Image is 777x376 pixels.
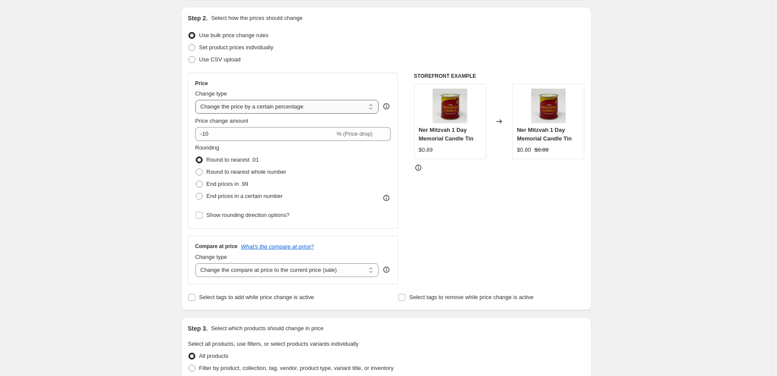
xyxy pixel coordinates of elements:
[199,44,274,51] span: Set product prices individually
[535,146,549,154] strike: $0.89
[419,127,474,142] span: Ner Mitzvah 1 Day Memorial Candle Tin
[207,156,259,163] span: Round to nearest .01
[409,294,534,300] span: Select tags to remove while price change is active
[211,14,303,22] p: Select how the prices should change
[337,131,373,137] span: % (Price drop)
[241,243,314,250] button: What's the compare at price?
[188,324,208,333] h2: Step 3.
[419,146,433,154] div: $0.89
[207,193,283,199] span: End prices in a certain number
[199,353,229,359] span: All products
[195,118,248,124] span: Price change amount
[199,365,394,371] span: Filter by product, collection, tag, vendor, product type, variant title, or inventory
[517,146,531,154] div: $0.80
[199,56,241,63] span: Use CSV upload
[199,294,314,300] span: Select tags to add while price change is active
[433,89,467,123] img: 706132125061_80x.jpg
[199,32,268,38] span: Use bulk price change rules
[207,181,248,187] span: End prices in .99
[207,169,287,175] span: Round to nearest whole number
[195,80,208,87] h3: Price
[195,243,238,250] h3: Compare at price
[207,212,290,218] span: Show rounding direction options?
[382,265,391,274] div: help
[195,90,227,97] span: Change type
[195,144,220,151] span: Rounding
[188,14,208,22] h2: Step 2.
[517,127,572,142] span: Ner Mitzvah 1 Day Memorial Candle Tin
[531,89,566,123] img: 706132125061_80x.jpg
[195,254,227,260] span: Change type
[195,127,335,141] input: -15
[211,324,323,333] p: Select which products should change in price
[414,73,585,80] h6: STOREFRONT EXAMPLE
[382,102,391,111] div: help
[188,341,359,347] span: Select all products, use filters, or select products variants individually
